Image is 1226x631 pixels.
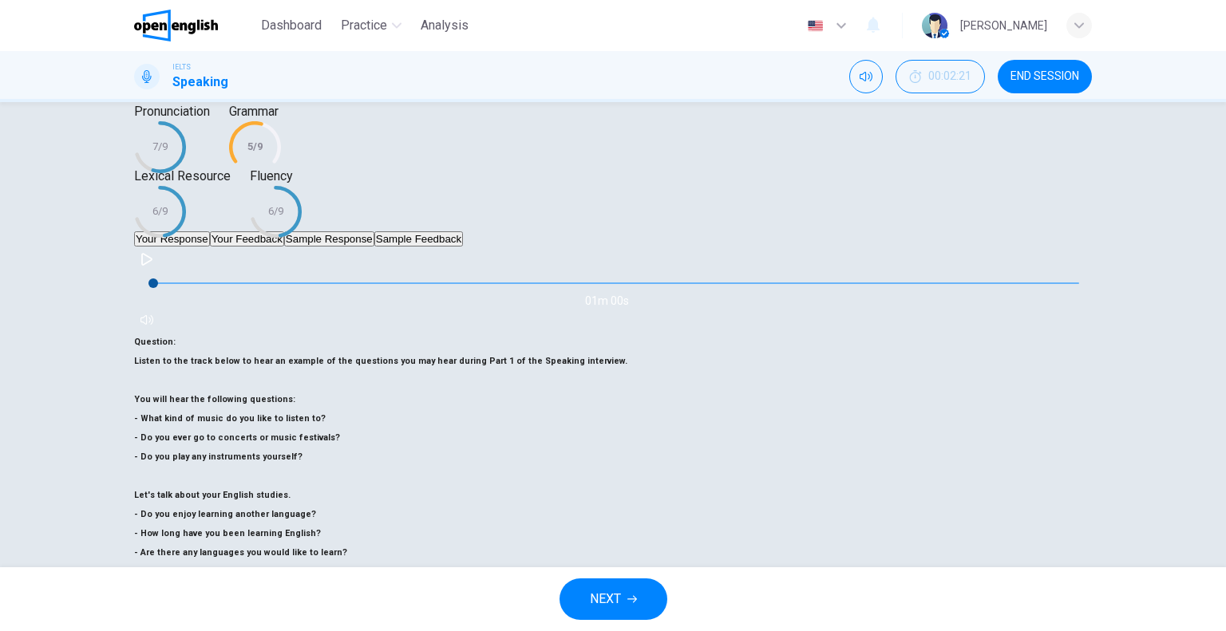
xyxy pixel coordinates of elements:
img: Profile picture [922,13,947,38]
span: NEXT [590,588,621,610]
h1: Speaking [172,73,228,92]
button: NEXT [560,578,667,620]
span: Analysis [421,16,469,35]
div: Hide [896,60,985,93]
button: Your Feedback [210,231,284,246]
img: OpenEnglish logo [134,10,218,41]
span: IELTS [172,61,191,73]
span: Lexical Resource [134,168,231,183]
span: END SESSION [1010,70,1079,83]
span: Grammar [229,104,279,119]
span: Pronunciation [134,104,210,119]
text: 6/9 [268,205,283,217]
button: Dashboard [255,11,328,40]
div: basic tabs example [134,231,1092,246]
div: [PERSON_NAME] [960,16,1047,35]
span: Practice [341,16,387,35]
button: END SESSION [998,60,1092,93]
div: Mute [849,60,883,93]
span: Fluency [250,168,293,183]
button: Sample Feedback [374,231,463,246]
button: Analysis [414,11,475,40]
text: 6/9 [152,205,168,217]
img: en [805,20,825,32]
text: 5/9 [247,140,263,152]
span: 01m 00s [134,294,1092,307]
text: 7/9 [152,140,168,152]
a: OpenEnglish logo [134,10,255,41]
button: Sample Response [284,231,374,246]
span: 00:02:21 [928,70,971,83]
h6: Question : [134,333,1092,352]
h6: Listen to the track below to hear an example of the questions you may hear during Part 1 of the S... [134,352,1092,562]
button: Practice [334,11,408,40]
span: Dashboard [261,16,322,35]
button: 00:02:21 [896,60,985,93]
button: Your Response [134,231,210,246]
